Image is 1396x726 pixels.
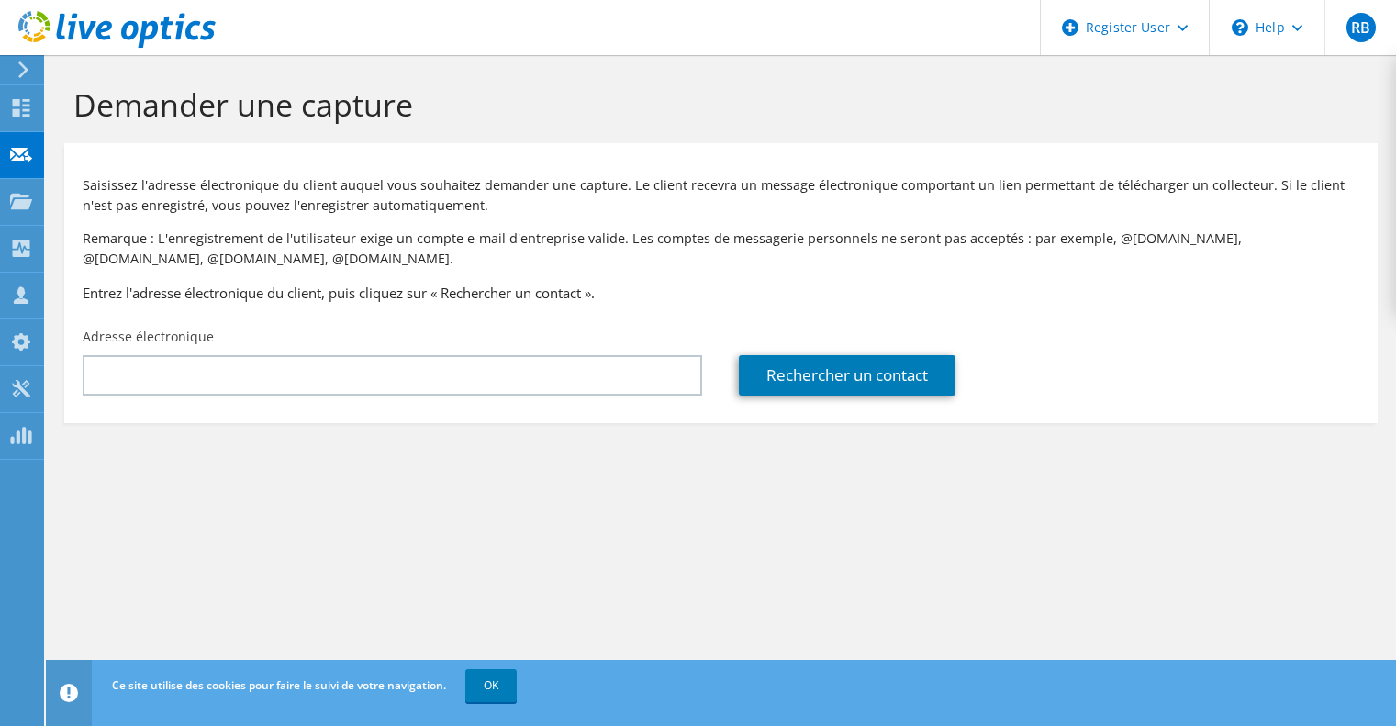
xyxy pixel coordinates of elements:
[83,328,214,346] label: Adresse électronique
[1232,19,1248,36] svg: \n
[739,355,955,396] a: Rechercher un contact
[83,175,1359,216] p: Saisissez l'adresse électronique du client auquel vous souhaitez demander une capture. Le client ...
[1346,13,1376,42] span: RB
[112,677,446,693] span: Ce site utilise des cookies pour faire le suivi de votre navigation.
[83,229,1359,269] p: Remarque : L'enregistrement de l'utilisateur exige un compte e-mail d'entreprise valide. Les comp...
[73,85,1359,124] h1: Demander une capture
[465,669,517,702] a: OK
[83,283,1359,303] h3: Entrez l'adresse électronique du client, puis cliquez sur « Rechercher un contact ».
